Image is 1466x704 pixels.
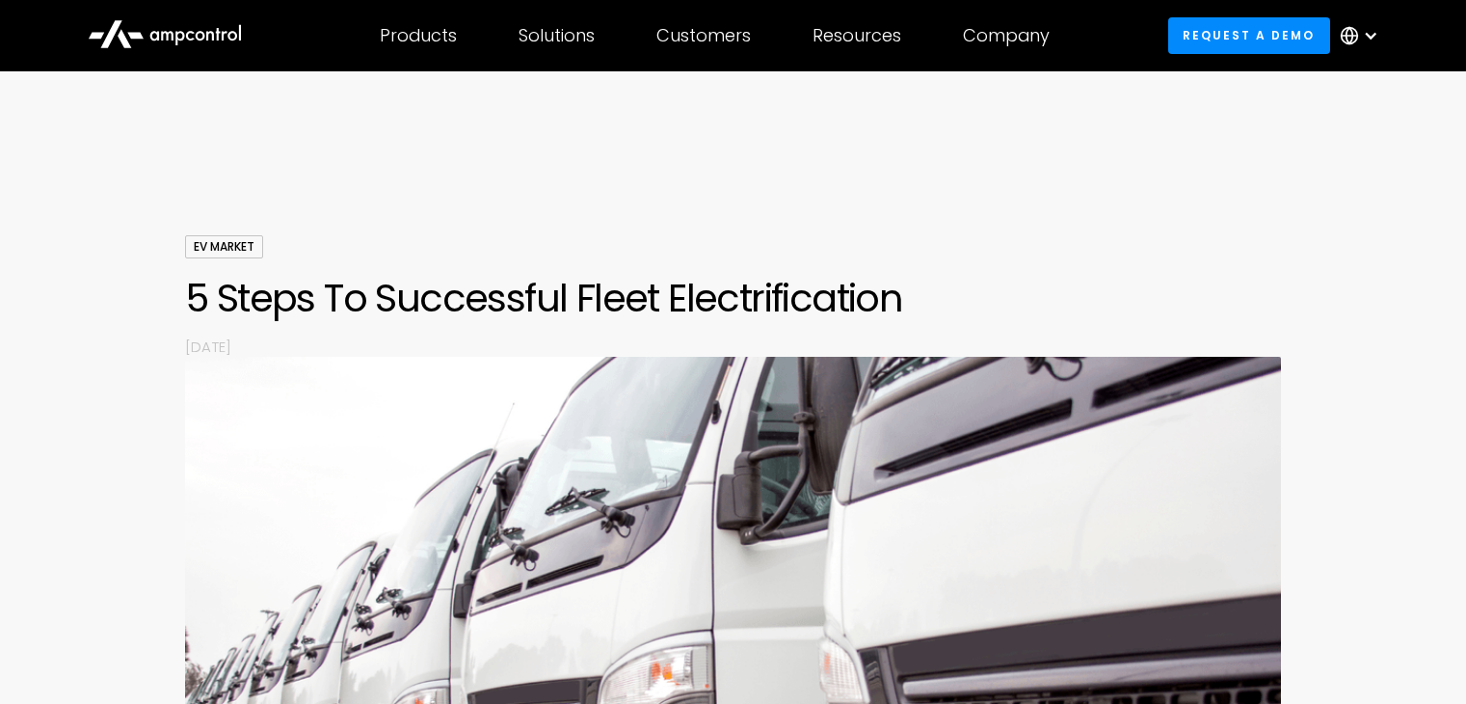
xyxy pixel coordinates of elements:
p: [DATE] [185,337,1281,357]
div: Solutions [519,25,595,46]
div: Products [380,25,457,46]
div: Company [963,25,1050,46]
div: Resources [813,25,901,46]
a: Request a demo [1168,17,1330,53]
div: EV Market [185,235,263,258]
div: Customers [656,25,751,46]
h1: 5 Steps To Successful Fleet Electrification [185,275,1281,321]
